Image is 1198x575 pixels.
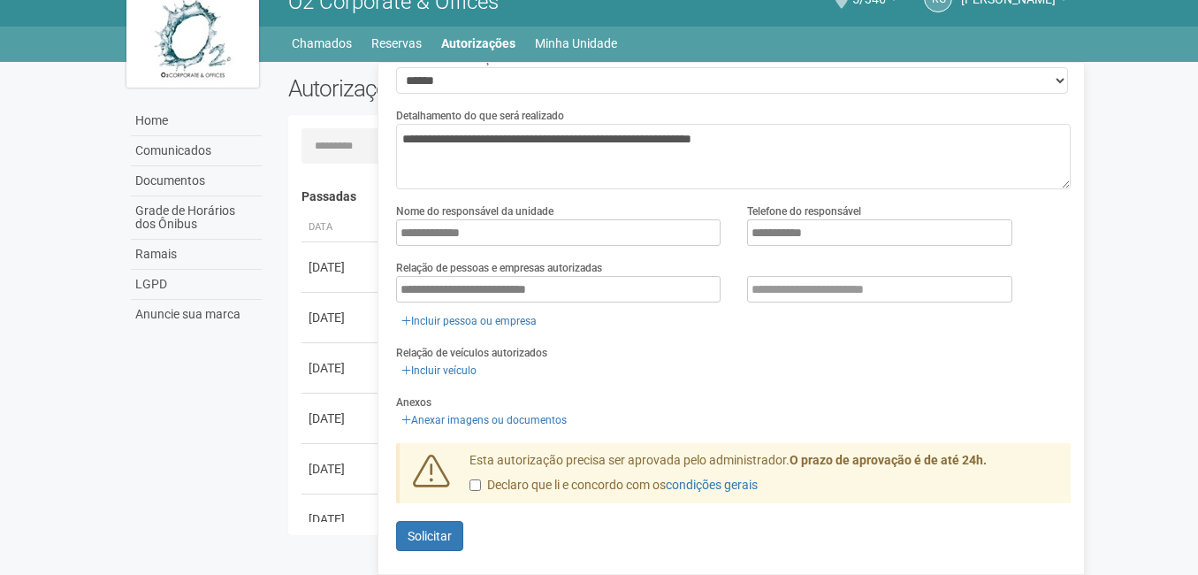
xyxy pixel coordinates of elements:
[288,75,667,102] h2: Autorizações
[131,240,262,270] a: Ramais
[131,196,262,240] a: Grade de Horários dos Ônibus
[131,136,262,166] a: Comunicados
[396,361,482,380] a: Incluir veículo
[441,31,515,56] a: Autorizações
[396,521,463,551] button: Solicitar
[292,31,352,56] a: Chamados
[131,300,262,329] a: Anuncie sua marca
[396,345,547,361] label: Relação de veículos autorizados
[301,190,1059,203] h4: Passadas
[396,108,564,124] label: Detalhamento do que será realizado
[309,309,374,326] div: [DATE]
[469,477,758,494] label: Declaro que li e concordo com os
[131,270,262,300] a: LGPD
[309,410,374,427] div: [DATE]
[309,359,374,377] div: [DATE]
[131,106,262,136] a: Home
[396,203,553,219] label: Nome do responsável da unidade
[666,478,758,492] a: condições gerais
[309,460,374,478] div: [DATE]
[396,311,542,331] a: Incluir pessoa ou empresa
[309,510,374,528] div: [DATE]
[469,479,481,491] input: Declaro que li e concordo com oscondições gerais
[747,203,861,219] label: Telefone do responsável
[309,258,374,276] div: [DATE]
[131,166,262,196] a: Documentos
[535,31,617,56] a: Minha Unidade
[371,31,422,56] a: Reservas
[790,453,987,467] strong: O prazo de aprovação é de até 24h.
[301,213,381,242] th: Data
[456,452,1072,503] div: Esta autorização precisa ser aprovada pelo administrador.
[396,260,602,276] label: Relação de pessoas e empresas autorizadas
[408,529,452,543] span: Solicitar
[396,395,431,410] label: Anexos
[396,410,572,430] a: Anexar imagens ou documentos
